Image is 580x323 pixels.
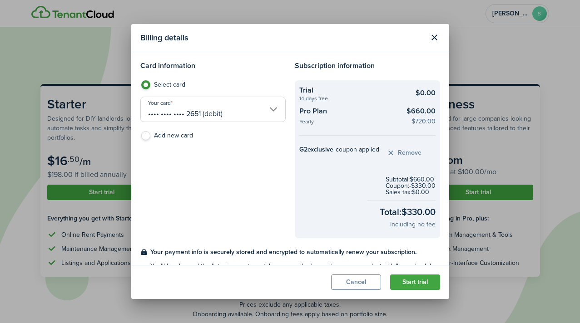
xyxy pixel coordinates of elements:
[140,131,286,145] label: Add new card
[386,189,436,196] checkout-subtotal-item: Sales tax: $0.00
[336,145,379,154] span: coupon applied
[411,117,436,126] checkout-summary-item-old-price: $720.00
[299,119,402,127] checkout-summary-item-description: Yearly
[386,183,436,189] checkout-subtotal-item: Coupon: -$330.00
[390,274,440,290] button: Start trial
[427,30,442,45] button: Close modal
[299,85,402,96] checkout-summary-item-title: Trial
[406,106,436,117] checkout-summary-item-main-price: $660.00
[150,247,440,257] checkout-terms-main: Your payment info is securely stored and encrypted to automatically renew your subscription.
[140,80,286,94] label: Select card
[380,205,436,219] checkout-total-main: Total: $330.00
[150,261,440,280] checkout-terms-secondary: You'll be charged the listed amount monthly or annually, depending on your selected billing sched...
[386,176,436,183] checkout-subtotal-item: Subtotal: $660.00
[299,96,402,101] checkout-summary-item-description: 14 days free
[416,88,436,98] checkout-summary-item-main-price: $0.00
[299,145,333,154] strong: G2exclusive
[295,60,440,71] h4: Subscription information
[386,148,421,158] button: Remove
[331,274,381,290] button: Cancel
[299,106,402,119] checkout-summary-item-title: Pro Plan
[140,29,425,46] modal-title: Billing details
[390,220,436,229] checkout-total-secondary: Including no fee
[140,60,286,71] h4: Card information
